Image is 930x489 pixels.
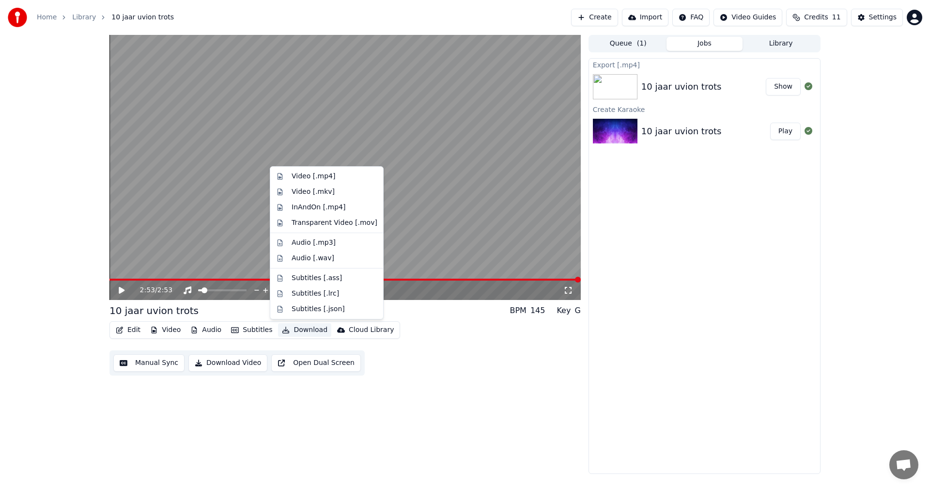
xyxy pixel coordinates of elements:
div: 10 jaar uvion trots [641,80,722,94]
button: Audio [186,323,225,337]
div: BPM [510,305,526,316]
a: Home [37,13,57,22]
button: Play [770,123,801,140]
button: Credits11 [786,9,847,26]
div: Transparent Video [.mov] [292,218,377,228]
div: InAndOn [.mp4] [292,203,346,212]
span: 10 jaar uvion trots [111,13,174,22]
div: 145 [530,305,545,316]
button: Video [146,323,185,337]
div: Export [.mp4] [589,59,820,70]
button: FAQ [672,9,710,26]
button: Create [571,9,618,26]
div: 10 jaar uvion trots [641,125,722,138]
div: Subtitles [.json] [292,304,345,314]
img: youka [8,8,27,27]
nav: breadcrumb [37,13,174,22]
div: Settings [869,13,897,22]
div: Subtitles [.lrc] [292,289,339,299]
div: Subtitles [.ass] [292,273,342,283]
button: Library [743,37,819,51]
button: Open Dual Screen [271,354,361,372]
div: Video [.mp4] [292,172,335,181]
div: Audio [.wav] [292,253,334,263]
div: Create Karaoke [589,103,820,115]
button: Download [278,323,331,337]
a: Library [72,13,96,22]
button: Queue [590,37,666,51]
span: 2:53 [140,285,155,295]
span: 11 [832,13,841,22]
div: 10 jaar uvion trots [109,304,199,317]
button: Video Guides [713,9,782,26]
span: 2:53 [157,285,172,295]
button: Edit [112,323,144,337]
button: Import [622,9,668,26]
div: Open de chat [889,450,918,479]
button: Jobs [666,37,743,51]
div: Audio [.mp3] [292,238,336,248]
span: ( 1 ) [637,39,647,48]
div: Video [.mkv] [292,187,335,197]
button: Manual Sync [113,354,185,372]
div: / [140,285,163,295]
button: Show [766,78,801,95]
div: Cloud Library [349,325,394,335]
button: Settings [851,9,903,26]
div: Key [557,305,571,316]
span: Credits [804,13,828,22]
button: Subtitles [227,323,276,337]
div: G [574,305,580,316]
button: Download Video [188,354,267,372]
